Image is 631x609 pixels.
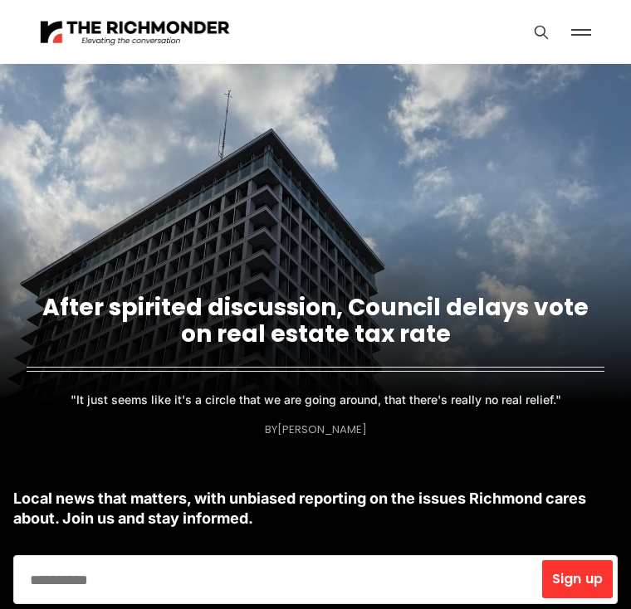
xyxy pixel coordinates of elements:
[529,20,554,45] button: Search this site
[277,421,367,437] a: [PERSON_NAME]
[13,489,618,529] p: Local news that matters, with unbiased reporting on the issues Richmond cares about. Join us and ...
[40,17,231,46] img: The Richmonder
[77,390,554,410] p: "It just seems like it's a circle that we are going around, that there's really no real relief."
[490,528,631,609] iframe: portal-trigger
[42,291,589,350] a: After spirited discussion, Council delays vote on real estate tax rate
[265,423,367,436] div: By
